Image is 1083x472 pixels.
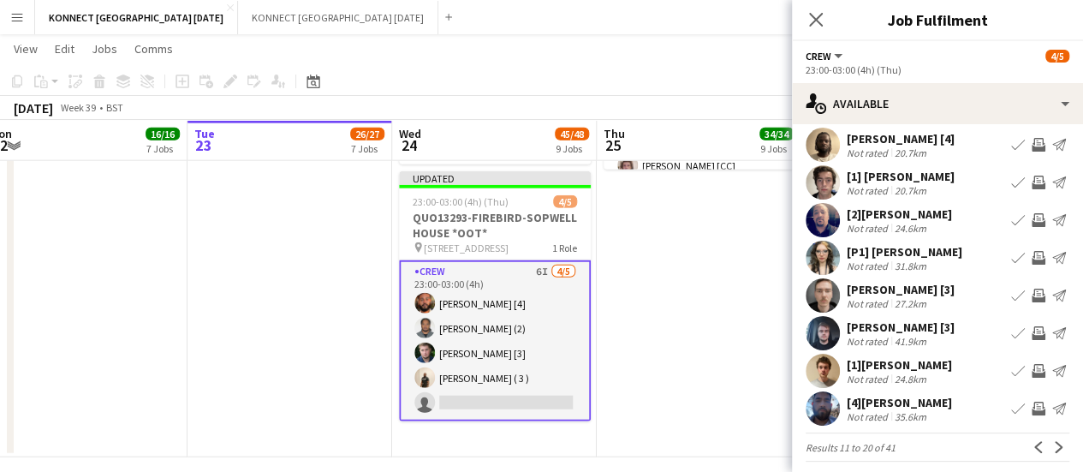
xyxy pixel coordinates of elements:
[847,297,891,310] div: Not rated
[7,38,45,60] a: View
[556,142,588,155] div: 9 Jobs
[128,38,180,60] a: Comms
[238,1,438,34] button: KONNECT [GEOGRAPHIC_DATA] [DATE]
[891,260,930,272] div: 31.8km
[760,142,793,155] div: 9 Jobs
[48,38,81,60] a: Edit
[847,206,952,222] div: [2][PERSON_NAME]
[792,83,1083,124] div: Available
[192,135,215,155] span: 23
[847,373,891,385] div: Not rated
[847,169,955,184] div: [1] [PERSON_NAME]
[806,50,845,63] button: Crew
[891,222,930,235] div: 24.6km
[350,128,384,140] span: 26/27
[55,41,74,57] span: Edit
[399,171,591,421] app-job-card: Updated23:00-03:00 (4h) (Thu)4/5QUO13293-FIREBIRD-SOPWELL HOUSE *OOT* [STREET_ADDRESS]1 RoleCrew6...
[847,410,891,423] div: Not rated
[847,357,952,373] div: [1][PERSON_NAME]
[399,210,591,241] h3: QUO13293-FIREBIRD-SOPWELL HOUSE *OOT*
[424,242,509,254] span: [STREET_ADDRESS]
[413,195,509,208] span: 23:00-03:00 (4h) (Thu)
[553,195,577,208] span: 4/5
[399,126,421,141] span: Wed
[891,184,930,197] div: 20.7km
[759,128,794,140] span: 34/34
[891,297,930,310] div: 27.2km
[85,38,124,60] a: Jobs
[1045,50,1069,63] span: 4/5
[806,50,831,63] span: Crew
[351,142,384,155] div: 7 Jobs
[134,41,173,57] span: Comms
[847,260,891,272] div: Not rated
[847,395,952,410] div: [4][PERSON_NAME]
[601,135,625,155] span: 25
[14,99,53,117] div: [DATE]
[399,260,591,421] app-card-role: Crew6I4/523:00-03:00 (4h)[PERSON_NAME] [4][PERSON_NAME] (2)[PERSON_NAME] [3][PERSON_NAME] ( 3 )
[604,126,625,141] span: Thu
[847,131,955,146] div: [PERSON_NAME] [4]
[396,135,421,155] span: 24
[806,63,1069,76] div: 23:00-03:00 (4h) (Thu)
[891,335,930,348] div: 41.9km
[847,184,891,197] div: Not rated
[847,244,962,260] div: [P1] [PERSON_NAME]
[891,373,930,385] div: 24.8km
[847,282,955,297] div: [PERSON_NAME] [3]
[891,146,930,159] div: 20.7km
[847,335,891,348] div: Not rated
[552,242,577,254] span: 1 Role
[847,320,955,335] div: [PERSON_NAME] [3]
[806,441,896,454] span: Results 11 to 20 of 41
[891,410,930,423] div: 35.6km
[92,41,117,57] span: Jobs
[399,171,591,185] div: Updated
[57,101,99,114] span: Week 39
[555,128,589,140] span: 45/48
[106,101,123,114] div: BST
[35,1,238,34] button: KONNECT [GEOGRAPHIC_DATA] [DATE]
[146,128,180,140] span: 16/16
[847,222,891,235] div: Not rated
[194,126,215,141] span: Tue
[14,41,38,57] span: View
[792,9,1083,31] h3: Job Fulfilment
[146,142,179,155] div: 7 Jobs
[847,146,891,159] div: Not rated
